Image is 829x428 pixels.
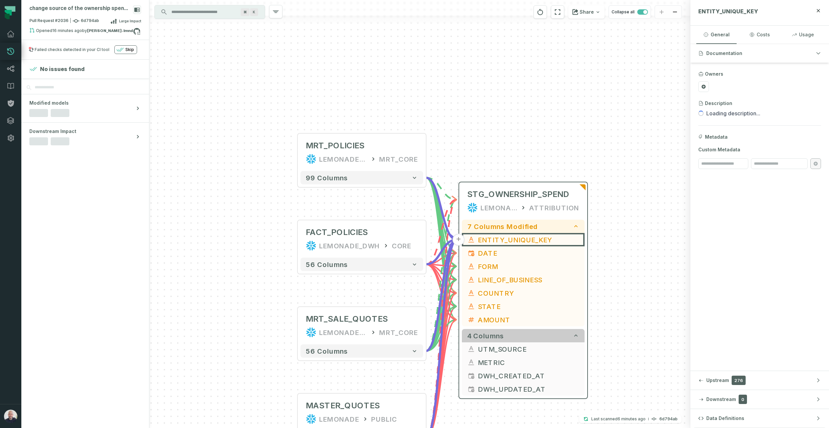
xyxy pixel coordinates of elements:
[4,410,17,423] img: avatar of Daniel Ochoa Bimblich
[568,5,605,19] button: Share
[478,384,579,394] span: DWH_UPDATED_AT
[478,248,579,258] span: DATE
[21,123,149,151] button: Downstream Impact
[462,382,585,396] button: DWH_UPDATED_AT
[319,414,359,424] div: LEMONADE
[52,28,82,33] relative-time: Sep 7, 2025, 4:24 PM GMT+3
[478,235,579,245] span: ENTITY_UNIQUE_KEY
[241,8,249,16] span: Press ⌘ + K to focus the search bar
[426,266,457,351] g: Edge from 511f8fc1894581c1b4bff8d11481bb76 to 9c1e95a53f2ca864497abdbe6a9903e6
[696,26,737,44] button: General
[467,289,475,297] span: string
[467,372,475,380] span: timestamp
[426,264,457,320] g: Edge from 2757f464c3e6047312ba8091cbad1797 to 9c1e95a53f2ca864497abdbe6a9903e6
[591,416,646,422] p: Last scanned
[478,261,579,271] span: FORM
[467,302,475,310] span: string
[467,332,504,340] span: 4 columns
[690,371,829,390] button: Upstream276
[250,8,258,16] span: Press ⌘ + K to focus the search bar
[379,327,418,338] div: MRT_CORE
[29,100,69,106] span: Modified models
[462,300,585,313] button: STATE
[462,246,585,260] button: DATE
[478,301,579,311] span: STATE
[705,71,723,77] h3: Owners
[462,260,585,273] button: FORM
[319,327,367,338] div: LEMONADE_DWH
[306,140,364,151] div: MRT_POLICIES
[29,28,133,36] div: Opened by
[690,390,829,409] button: Downstream0
[21,94,149,122] button: Modified models
[462,342,585,356] button: UTM_SOURCE
[462,356,585,369] button: METRIC
[306,260,348,268] span: 56 columns
[698,8,758,15] span: ENTITY_UNIQUE_KEY
[29,128,76,135] span: Downstream Impact
[706,50,742,57] span: Documentation
[706,415,744,422] span: Data Definitions
[467,345,475,353] span: string
[426,178,457,240] g: Edge from e58f6f1100d0bf4145608147bd0aabab to 9c1e95a53f2ca864497abdbe6a9903e6
[319,154,367,164] div: LEMONADE_DWH
[705,134,728,140] span: Metadata
[114,45,137,54] button: Skip
[426,306,457,351] g: Edge from 511f8fc1894581c1b4bff8d11481bb76 to 9c1e95a53f2ca864497abdbe6a9903e6
[426,178,457,280] g: Edge from e58f6f1100d0bf4145608147bd0aabab to 9c1e95a53f2ca864497abdbe6a9903e6
[392,240,411,251] div: CORE
[739,395,747,404] span: 0
[29,5,130,12] div: change source of the ownership spend to mrt tables
[125,47,134,52] span: Skip
[29,18,99,24] span: Pull Request #2036 6d794ab
[40,65,85,73] h4: No issues found
[467,236,475,244] span: string
[87,29,133,33] strong: daniel-ochoa-lmnd
[462,369,585,382] button: DWH_CREATED_AT
[690,409,829,428] button: Data Definitions
[579,415,682,423] button: Last scanned[DATE] 4:34:49 PM6d794ab
[529,202,579,213] div: ATTRIBUTION
[319,240,380,251] div: LEMONADE_DWH
[35,47,109,52] div: Failed checks detected in your CI tool
[706,377,729,384] span: Upstream
[119,18,141,24] span: Large Impact
[706,109,760,117] span: Loading description...
[467,249,475,257] span: date
[690,44,829,63] button: Documentation
[467,222,538,230] span: 7 columns modified
[462,273,585,286] button: LINE_OF_BUSINESS
[467,189,569,200] span: STG_OWNERSHIP_SPEND
[478,344,579,354] span: UTM_SOURCE
[705,100,732,107] h3: Description
[426,240,457,264] g: Edge from 2757f464c3e6047312ba8091cbad1797 to 9c1e95a53f2ca864497abdbe6a9903e6
[453,234,465,246] button: +
[698,146,821,153] span: Custom Metadata
[371,414,397,424] div: PUBLIC
[609,5,651,19] button: Collapse all
[618,416,646,421] relative-time: Sep 7, 2025, 4:34 PM GMT+3
[481,202,517,213] div: LEMONADE_DWH
[306,227,368,238] div: FACT_POLICIES
[306,314,388,324] div: MRT_SALE_QUOTES
[132,27,141,36] a: View on github
[659,417,678,421] h4: 6d794ab
[462,286,585,300] button: COUNTRY
[462,233,585,246] button: ENTITY_UNIQUE_KEY
[478,288,579,298] span: COUNTRY
[379,154,418,164] div: MRT_CORE
[668,6,682,19] button: zoom out
[426,240,457,351] g: Edge from 511f8fc1894581c1b4bff8d11481bb76 to 9c1e95a53f2ca864497abdbe6a9903e6
[478,371,579,381] span: DWH_CREATED_AT
[478,315,579,325] span: AMOUNT
[732,376,746,385] span: 276
[306,174,348,182] span: 99 columns
[706,396,736,403] span: Downstream
[739,26,780,44] button: Costs
[783,26,823,44] button: Usage
[467,316,475,324] span: float
[306,347,348,355] span: 56 columns
[478,357,579,367] span: METRIC
[467,358,475,366] span: string
[462,313,585,326] button: AMOUNT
